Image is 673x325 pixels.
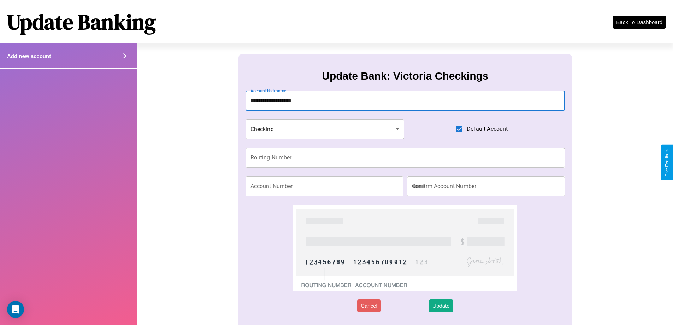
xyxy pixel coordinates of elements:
span: Default Account [467,125,508,133]
h1: Update Banking [7,7,156,36]
div: Give Feedback [665,148,669,177]
button: Cancel [357,299,381,312]
div: Checking [246,119,405,139]
h3: Update Bank: Victoria Checkings [322,70,488,82]
label: Account Nickname [250,88,287,94]
div: Open Intercom Messenger [7,301,24,318]
button: Update [429,299,453,312]
img: check [293,205,517,291]
button: Back To Dashboard [613,16,666,29]
h4: Add new account [7,53,51,59]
